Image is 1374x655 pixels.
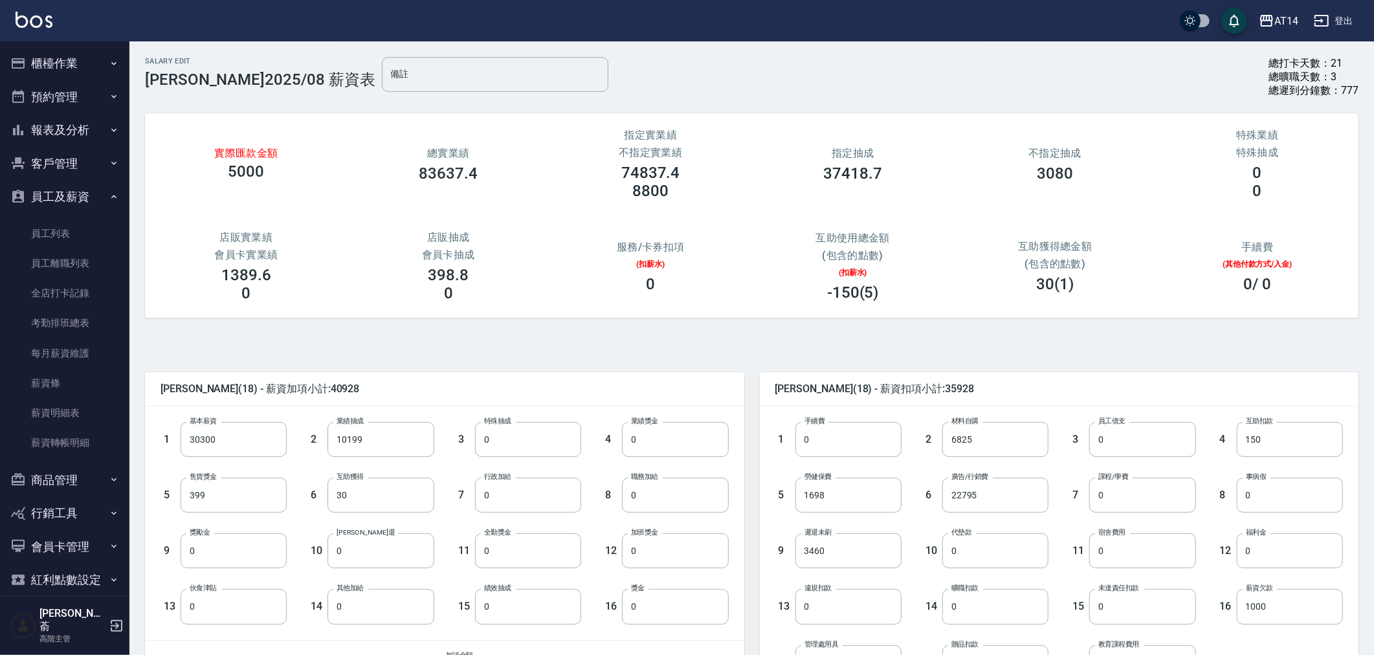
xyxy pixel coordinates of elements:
h5: 11 [458,544,472,557]
h3: 0 [241,284,250,302]
h5: 12 [605,544,619,557]
h5: 4 [605,433,619,446]
h3: -150(5) [827,283,879,302]
label: 福利金 [1246,527,1266,537]
span: [PERSON_NAME](18) - 薪資扣項小計:35928 [775,383,1344,395]
h3: 0 [444,284,453,302]
label: 互助獲得 [337,472,364,482]
button: save [1221,8,1247,34]
a: 員工列表 [5,219,124,249]
label: 行政加給 [484,472,511,482]
h3: 83637.4 [419,164,478,183]
h5: 13 [779,600,792,613]
a: 薪資條 [5,368,124,398]
button: 會員卡管理 [5,530,124,564]
label: 未達責任扣款 [1098,583,1139,593]
h5: 3 [458,433,472,446]
label: 課程/學費 [1098,472,1128,482]
label: 獎金 [631,583,645,593]
label: 曠職扣款 [951,583,979,593]
button: 紅利點數設定 [5,563,124,597]
h5: 10 [311,544,324,557]
a: 全店打卡記錄 [5,278,124,308]
label: 手續費 [804,416,825,426]
label: 績效抽成 [484,583,511,593]
p: 總曠職天數： 3 [1269,71,1358,84]
h2: 手續費 [1172,241,1344,253]
h5: 8 [605,489,619,502]
h5: 12 [1220,544,1234,557]
h2: 店販實業績 [161,231,332,243]
label: 宿舍費用 [1098,527,1125,537]
h5: 10 [925,544,939,557]
label: 代墊款 [951,527,971,537]
h5: 7 [1072,489,1086,502]
h5: 3 [1072,433,1086,446]
h2: (包含的點數) [963,258,1147,270]
label: 伙食津貼 [190,583,217,593]
label: 材料自購 [951,416,979,426]
h5: 2 [311,433,324,446]
label: 特殊抽成 [484,416,511,426]
img: Logo [16,12,52,28]
h5: 1 [164,433,177,446]
p: (其他付款方式/入金) [1172,258,1344,270]
h3: 實際匯款金額 [161,149,332,157]
h5: 11 [1072,544,1086,557]
h3: 0 [1253,164,1262,182]
h5: 16 [605,600,619,613]
h2: 不指定抽成 [970,147,1141,159]
h2: 指定抽成 [768,147,939,159]
h3: 5000 [228,162,264,181]
h5: 13 [164,600,177,613]
a: 考勤排班總表 [5,308,124,338]
a: 每月薪資維護 [5,339,124,368]
h3: 37418.7 [823,164,882,183]
label: 售貨獎金 [190,472,217,482]
h5: 15 [458,600,472,613]
h5: 14 [311,600,324,613]
h5: 2 [925,433,939,446]
h5: 6 [925,489,939,502]
p: (扣薪水) [768,267,939,278]
label: 違規扣款 [804,583,832,593]
h2: (包含的點數) [768,249,939,261]
h5: 4 [1220,433,1234,446]
label: 遲退未刷 [804,527,832,537]
h5: 6 [311,489,324,502]
h2: 會員卡實業績 [161,249,332,261]
h3: 74837.4 [621,164,680,182]
h2: 互助使用總金額 [768,232,939,244]
span: [PERSON_NAME](18) - 薪資加項小計:40928 [161,383,729,395]
button: 行銷工具 [5,496,124,530]
label: 其他加給 [337,583,364,593]
h5: 1 [779,433,792,446]
label: 獎勵金 [190,527,210,537]
label: 管理處用具 [804,639,838,649]
label: 基本薪資 [190,416,217,426]
h2: 不指定實業績 [565,146,737,159]
button: 櫃檯作業 [5,47,124,80]
h2: Salary Edit [145,57,375,65]
button: 客戶管理 [5,147,124,181]
h3: 30(1) [1036,275,1074,293]
label: 全勤獎金 [484,527,511,537]
a: 員工離職列表 [5,249,124,278]
label: 互助扣款 [1246,416,1273,426]
label: 加班獎金 [631,527,658,537]
button: 報表及分析 [5,113,124,147]
h3: 0 [1253,182,1262,200]
h5: 14 [925,600,939,613]
label: 事病假 [1246,472,1266,482]
label: 教育課程費用 [1098,639,1139,649]
p: 高階主管 [39,633,105,645]
h3: 8800 [632,182,669,200]
button: 預約管理 [5,80,124,114]
h5: 9 [164,544,177,557]
p: 總遲到分鐘數： 777 [1269,84,1358,98]
div: AT14 [1274,13,1298,29]
button: AT14 [1254,8,1303,34]
h3: 398.8 [428,266,469,284]
p: 總打卡天數： 21 [1269,57,1358,71]
h2: 互助獲得總金額 [963,240,1147,252]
